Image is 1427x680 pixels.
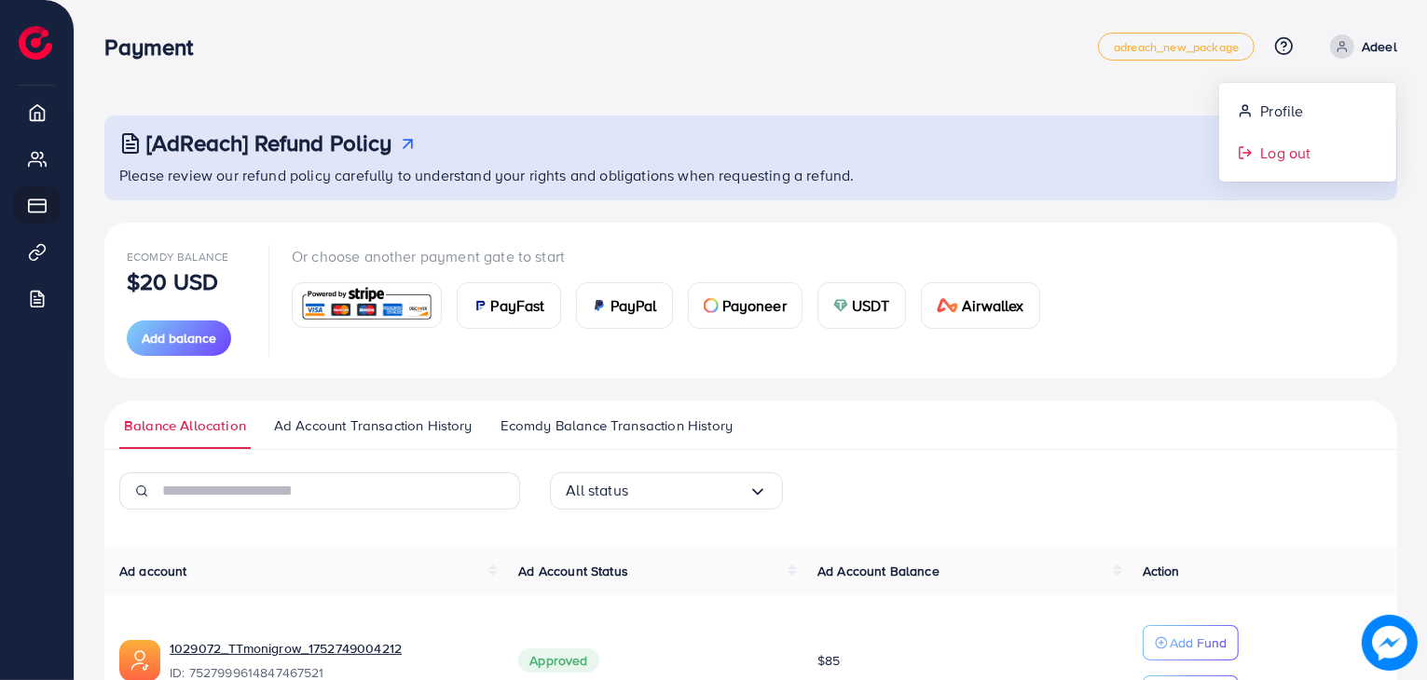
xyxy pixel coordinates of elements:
span: Log out [1260,142,1310,164]
img: card [592,298,607,313]
a: cardPayFast [457,282,561,329]
span: Ad Account Transaction History [274,415,473,436]
a: cardAirwallex [921,282,1040,329]
a: cardPayPal [576,282,673,329]
p: Please review our refund policy carefully to understand your rights and obligations when requesti... [119,164,1386,186]
span: Profile [1260,100,1303,122]
span: Airwallex [962,294,1023,317]
span: Approved [518,648,598,673]
a: card [292,282,442,328]
p: Or choose another payment gate to start [292,245,1055,267]
span: Ad Account Balance [817,562,940,580]
h3: Payment [104,34,208,61]
span: Add balance [142,329,216,347]
a: cardPayoneer [688,282,803,329]
p: Adeel [1362,35,1397,58]
input: Search for option [628,476,748,505]
img: card [833,298,848,313]
span: Action [1143,562,1180,580]
button: Add Fund [1143,625,1239,660]
span: Ecomdy Balance Transaction History [501,415,733,436]
a: cardUSDT [817,282,906,329]
p: Add Fund [1170,632,1227,654]
span: USDT [852,294,890,317]
span: PayPal [611,294,657,317]
button: Add balance [127,320,231,356]
span: Payoneer [722,294,787,317]
h3: [AdReach] Refund Policy [146,129,392,156]
span: Ecomdy Balance [127,249,228,265]
img: card [937,298,959,313]
img: card [298,285,435,325]
ul: Adeel [1218,82,1397,183]
img: logo [19,26,52,60]
a: Adeel [1323,34,1397,59]
img: card [473,298,487,313]
span: PayFast [491,294,545,317]
span: $85 [817,651,840,670]
a: adreach_new_package [1098,33,1255,61]
span: Ad Account Status [518,562,628,580]
img: card [704,298,719,313]
p: $20 USD [127,270,218,292]
span: Balance Allocation [124,415,246,436]
span: adreach_new_package [1114,41,1239,53]
img: image [1362,615,1417,670]
a: 1029072_TTmonigrow_1752749004212 [170,639,488,658]
span: Ad account [119,562,187,580]
span: All status [566,476,628,505]
div: Search for option [550,472,783,510]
